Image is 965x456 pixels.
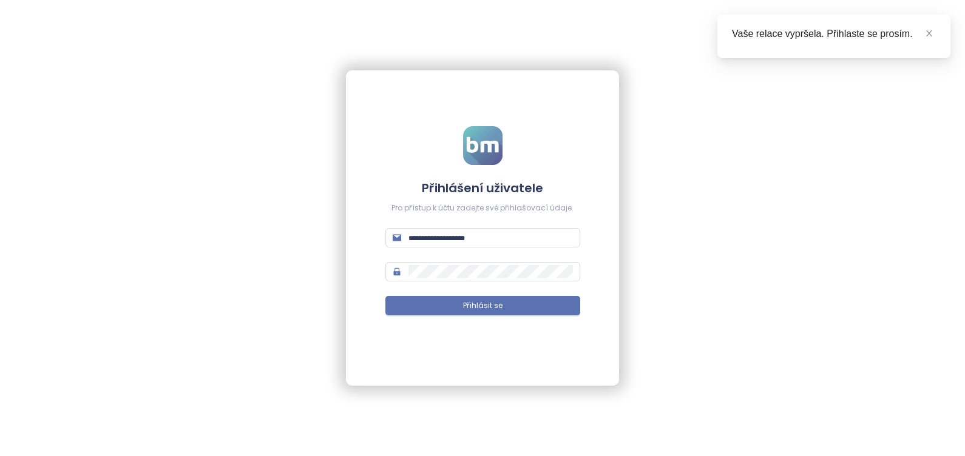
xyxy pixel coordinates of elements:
[393,233,401,242] span: mail
[925,29,933,38] span: close
[463,126,503,165] img: logo
[463,300,503,312] span: Přihlásit se
[385,296,580,315] button: Přihlásit se
[393,267,401,276] span: lock
[385,203,580,214] div: Pro přístup k účtu zadejte své přihlašovací údaje.
[385,179,580,196] h4: Přihlášení uživatele
[732,27,936,41] div: Vaše relace vypršela. Přihlaste se prosím.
